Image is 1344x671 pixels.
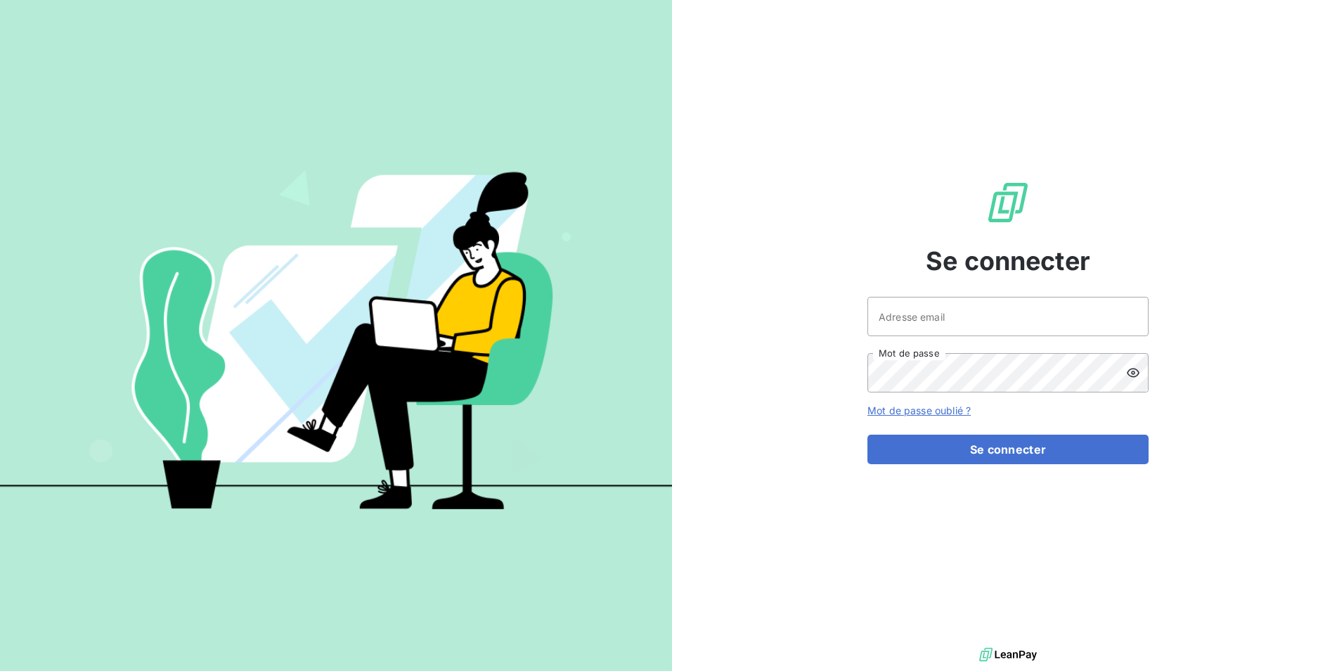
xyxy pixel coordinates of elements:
[986,180,1030,225] img: Logo LeanPay
[867,404,971,416] a: Mot de passe oublié ?
[867,435,1149,464] button: Se connecter
[926,242,1090,280] span: Se connecter
[979,644,1037,665] img: logo
[867,297,1149,336] input: placeholder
